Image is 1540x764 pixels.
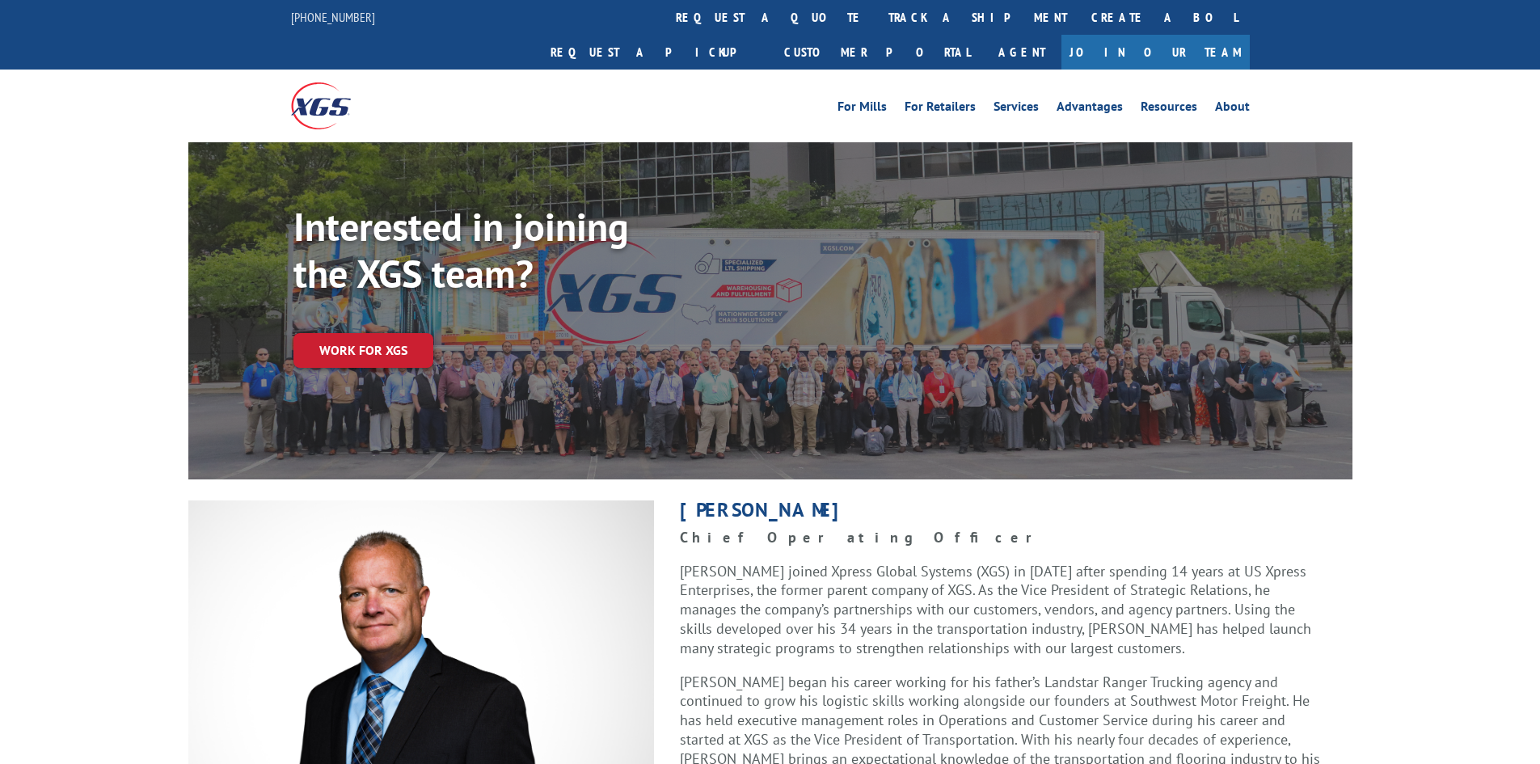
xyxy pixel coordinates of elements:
[994,100,1039,118] a: Services
[1057,100,1123,118] a: Advantages
[680,528,1055,547] strong: Chief Operating Officer
[905,100,976,118] a: For Retailers
[772,35,982,70] a: Customer Portal
[293,333,433,368] a: Work for XGS
[293,207,778,254] h1: Interested in joining
[680,500,1327,528] h1: [PERSON_NAME]
[291,9,375,25] a: [PHONE_NUMBER]
[982,35,1061,70] a: Agent
[838,100,887,118] a: For Mills
[293,254,778,301] h1: the XGS team?
[1215,100,1250,118] a: About
[680,562,1327,673] p: [PERSON_NAME] joined Xpress Global Systems (XGS) in [DATE] after spending 14 years at US Xpress E...
[538,35,772,70] a: Request a pickup
[1061,35,1250,70] a: Join Our Team
[1141,100,1197,118] a: Resources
